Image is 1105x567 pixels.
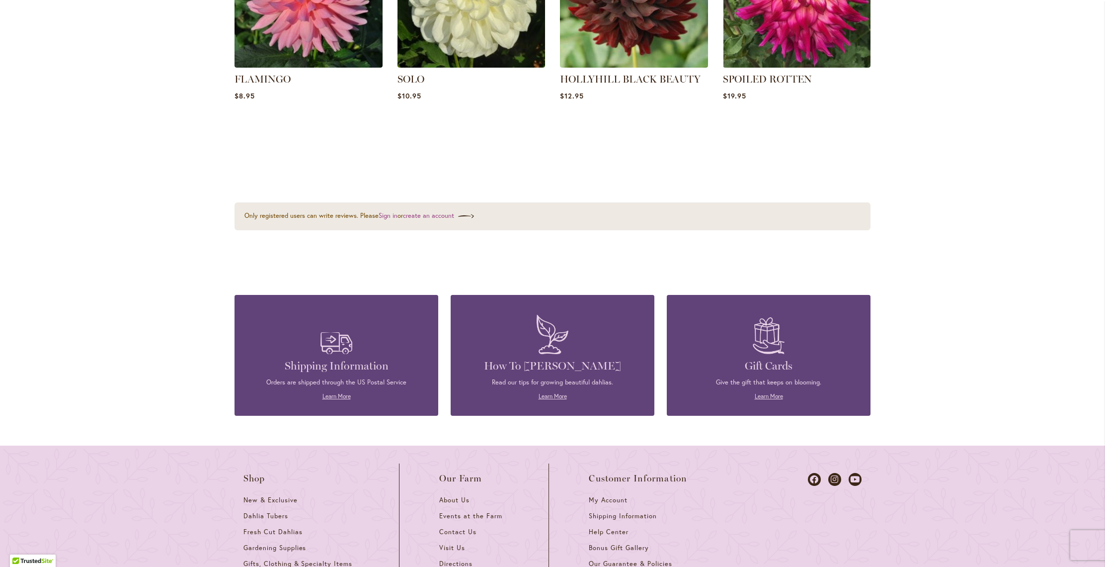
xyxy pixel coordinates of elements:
span: Visit Us [439,544,465,552]
a: Dahlias on Facebook [808,473,821,486]
p: Give the gift that keeps on blooming. [682,378,856,387]
span: Shipping Information [589,512,656,520]
a: SPOILED ROTTEN [723,60,871,70]
h4: Shipping Information [249,359,423,373]
a: Learn More [755,392,783,400]
span: $10.95 [397,91,421,100]
a: HOLLYHILL BLACK BEAUTY [560,60,708,70]
a: HOLLYHILL BLACK BEAUTY [560,73,701,85]
p: Read our tips for growing beautiful dahlias. [466,378,639,387]
span: Customer Information [589,473,687,483]
a: SPOILED ROTTEN [723,73,812,85]
a: FLAMINGO [235,60,383,70]
span: Help Center [589,528,629,536]
h4: How To [PERSON_NAME] [466,359,639,373]
a: create an account [403,211,474,220]
span: Gardening Supplies [243,544,306,552]
p: Orders are shipped through the US Postal Service [249,378,423,387]
span: Contact Us [439,528,476,536]
a: SOLO [397,73,424,85]
a: Dahlias on Youtube [849,473,862,486]
a: Dahlias on Instagram [828,473,841,486]
a: SOLO [397,60,546,70]
span: $8.95 [235,91,255,100]
span: Bonus Gift Gallery [589,544,648,552]
span: Our Farm [439,473,482,483]
span: My Account [589,496,628,504]
span: $12.95 [560,91,584,100]
span: Dahlia Tubers [243,512,288,520]
span: New & Exclusive [243,496,298,504]
span: Events at the Farm [439,512,502,520]
iframe: Launch Accessibility Center [7,532,35,560]
span: Shop [243,473,265,483]
a: Sign in [379,211,397,220]
a: Learn More [539,392,567,400]
div: Only registered users can write reviews. Please or [244,208,861,224]
span: $19.95 [723,91,746,100]
a: Learn More [322,392,351,400]
h4: Gift Cards [682,359,856,373]
span: About Us [439,496,470,504]
span: Fresh Cut Dahlias [243,528,303,536]
a: FLAMINGO [235,73,291,85]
